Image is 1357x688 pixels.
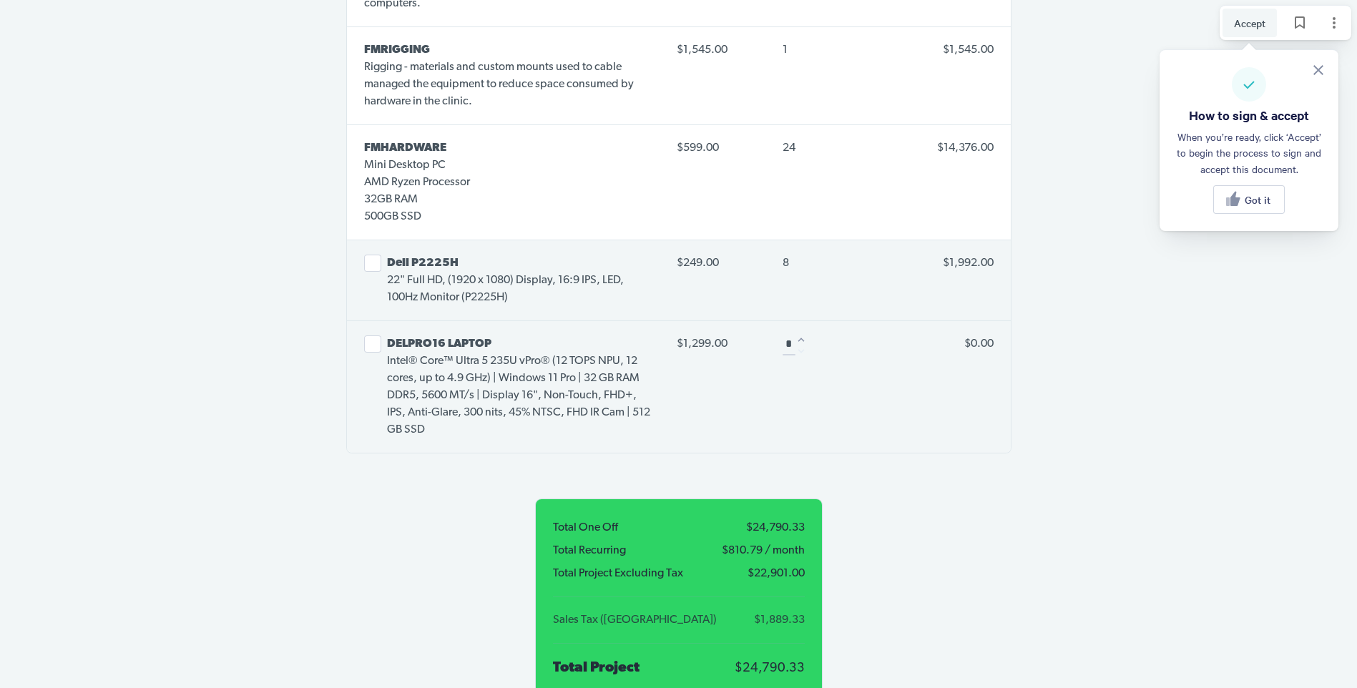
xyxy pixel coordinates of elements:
span: 8 [783,257,789,269]
button: Page options [1320,9,1348,37]
span: DELPRO16 LAPTOP [387,338,491,350]
p: 22" Full HD, (1920 x 1080) Display, 16:9 IPS, LED, 100Hz Monitor (P2225H) [387,272,654,306]
button: Got it [1213,185,1285,214]
span: $22,901.00 [718,568,805,579]
span: FMHARDWARE [364,142,446,154]
span: Sales Tax ([GEOGRAPHIC_DATA]) [553,614,733,626]
button: Accept [1223,9,1277,37]
span: Total Recurring [553,545,716,556]
span: $1,545.00 [943,44,994,56]
span: When you’re ready, click ‘Accept’ to begin the process to sign and accept this document. [1177,129,1321,177]
span: Got it [1245,194,1270,205]
h5: How to sign & accept [1189,107,1309,123]
span: Total Project Excluding Tax [553,568,712,579]
span: FMRIGGING [364,44,430,56]
p: 32GB RAM [364,191,470,208]
span: / month [763,545,805,556]
span: $24,790.33 [735,662,805,675]
p: Mini Desktop PC AMD Ryzen Processor [364,157,470,191]
span: 1 [783,44,788,56]
span: Total One Off [553,522,680,534]
p: 500GB SSD [364,208,470,225]
span: $599.00 [677,137,760,159]
span: $1,992.00 [943,257,994,269]
button: Increase [796,335,806,345]
span: Dell P2225H [387,257,459,269]
span: Total Project [553,661,640,675]
p: Rigging - materials and custom mounts used to cable managed the equipment to reduce space consume... [364,41,654,110]
p: Intel® Core™ Ultra 5 235U vPro® (12 TOPS NPU, 12 cores, up to 4.9 GHz) | Windows 11 Pro | 32 GB R... [387,335,654,438]
span: $249.00 [677,252,760,275]
span: $1,299.00 [677,333,760,355]
span: 24 [783,142,795,154]
span: $1,545.00 [677,39,760,62]
span: $810.79 [722,545,763,556]
span: $1,889.33 [738,614,805,626]
span: $0.00 [964,338,994,350]
span: $14,376.00 [937,142,994,154]
span: Accept [1234,15,1265,31]
span: $24,790.33 [685,522,805,534]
